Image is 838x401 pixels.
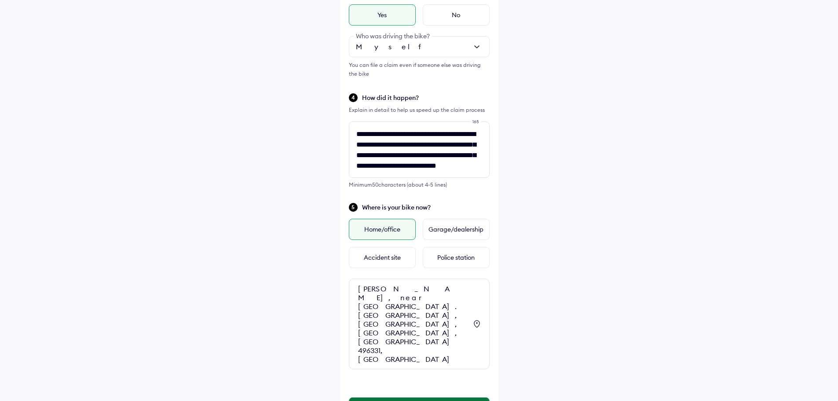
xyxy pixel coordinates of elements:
div: You can file a claim even if someone else was driving the bike [349,61,490,78]
span: How did it happen? [362,93,490,102]
div: Minimum 50 characters (about 4-5 lines) [349,181,490,188]
div: Accident site [349,247,416,268]
div: [PERSON_NAME], near [GEOGRAPHIC_DATA]. [GEOGRAPHIC_DATA], [GEOGRAPHIC_DATA], [GEOGRAPHIC_DATA], [... [358,284,467,364]
div: Explain in detail to help us speed up the claim process [349,106,490,114]
div: Garage/dealership [423,219,490,240]
div: Yes [349,4,416,26]
div: Police station [423,247,490,268]
span: Where is your bike now? [362,203,490,212]
div: Home/office [349,219,416,240]
div: No [423,4,490,26]
span: Myself [356,42,428,51]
